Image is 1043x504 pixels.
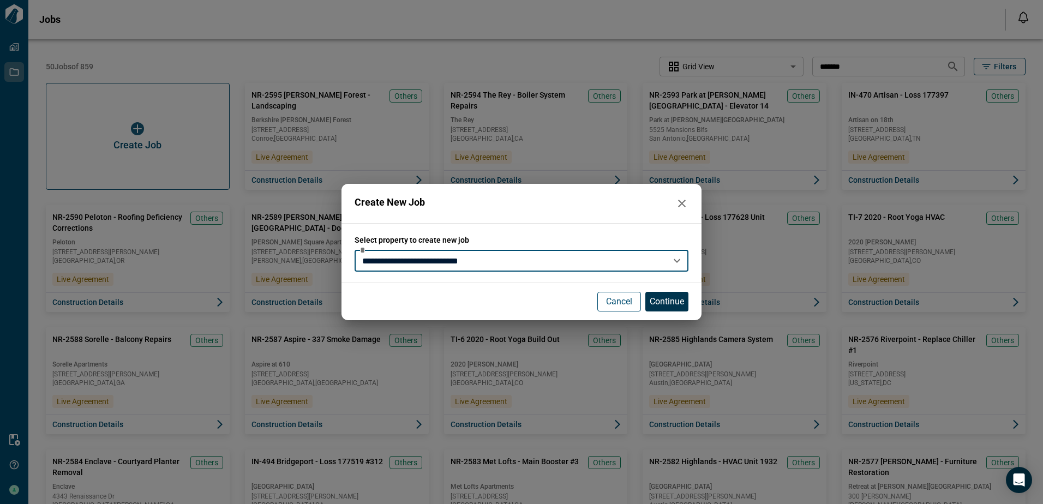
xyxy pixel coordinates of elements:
[355,197,425,210] span: Create New Job
[645,292,688,311] button: Continue
[355,235,688,245] span: Select property to create new job
[597,292,641,311] button: Cancel
[650,295,684,308] p: Continue
[1006,467,1032,493] div: Open Intercom Messenger
[606,295,632,308] p: Cancel
[669,253,685,268] button: Open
